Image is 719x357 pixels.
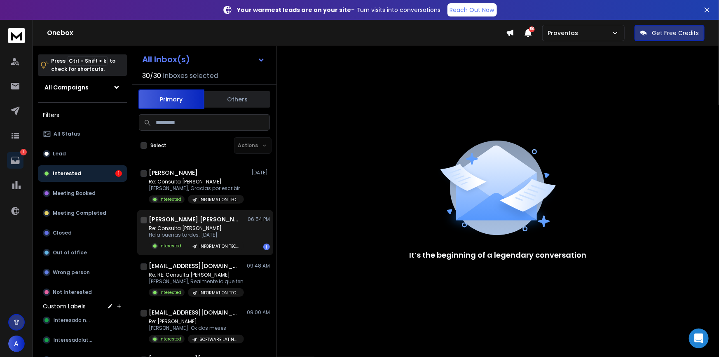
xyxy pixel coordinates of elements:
button: Out of office [38,244,127,261]
button: Lead [38,146,127,162]
p: 1 [20,149,27,155]
p: Re: RE: Consulta [PERSON_NAME] [149,272,248,278]
label: Select [150,142,166,149]
button: All Inbox(s) [136,51,272,68]
p: Proventas [548,29,581,37]
p: Get Free Credits [652,29,699,37]
h1: [EMAIL_ADDRESS][DOMAIN_NAME] [149,262,239,270]
p: 09:48 AM [247,263,270,269]
p: Closed [53,230,72,236]
p: Reach Out Now [450,6,494,14]
h3: Custom Labels [43,302,86,310]
p: [PERSON_NAME]. Ok dos meses [149,325,244,331]
button: Meeting Completed [38,205,127,221]
button: A [8,336,25,352]
button: Interesadolater [38,332,127,348]
h1: [PERSON_NAME].[PERSON_NAME] [DOMAIN_NAME] [149,215,239,223]
p: INFORMATION TECH SERVICES LATAM [199,243,239,249]
p: Re: [PERSON_NAME] [149,318,244,325]
span: 50 [529,26,535,32]
button: Closed [38,225,127,241]
p: Interested [159,196,181,202]
button: Primary [138,89,204,109]
a: Reach Out Now [447,3,497,16]
strong: Your warmest leads are on your site [237,6,351,14]
p: Hola buenas tardes. [DATE] [149,232,244,238]
button: Interested1 [38,165,127,182]
button: Interesado new [38,312,127,329]
img: logo [8,28,25,43]
p: Interested [159,336,181,342]
button: Meeting Booked [38,185,127,202]
p: [PERSON_NAME], Realmente lo que tengo [149,278,248,285]
p: Interested [53,170,81,177]
p: SOFTWARE LATINO ARG,CH, PAN- NO COL, [GEOGRAPHIC_DATA] [199,336,239,343]
p: Re: Consulta [PERSON_NAME] [149,225,244,232]
div: 1 [263,244,270,250]
button: Get Free Credits [635,25,705,41]
p: [PERSON_NAME], Gracias por escribir [149,185,244,192]
span: Interesado new [54,317,93,324]
h3: Inboxes selected [163,71,218,81]
p: Not Interested [53,289,92,296]
button: Wrong person [38,264,127,281]
h1: All Campaigns [44,83,89,92]
p: – Turn visits into conversations [237,6,441,14]
p: Interested [159,289,181,296]
h3: Filters [38,109,127,121]
p: 09:00 AM [247,309,270,316]
button: All Campaigns [38,79,127,96]
p: Out of office [53,249,87,256]
p: It’s the beginning of a legendary conversation [410,249,587,261]
a: 1 [7,152,23,169]
h1: Onebox [47,28,506,38]
span: Interesadolater [54,337,93,343]
button: All Status [38,126,127,142]
p: Meeting Booked [53,190,96,197]
span: Ctrl + Shift + k [68,56,108,66]
p: 06:54 PM [248,216,270,223]
p: Wrong person [53,269,90,276]
h1: [EMAIL_ADDRESS][DOMAIN_NAME] [149,308,239,317]
button: Not Interested [38,284,127,301]
p: Press to check for shortcuts. [51,57,115,73]
span: 30 / 30 [142,71,161,81]
p: Re: Consulta [PERSON_NAME] [149,178,244,185]
div: 1 [115,170,122,177]
p: Lead [53,150,66,157]
p: [DATE] [251,169,270,176]
button: Others [204,90,270,108]
div: Open Intercom Messenger [689,329,709,348]
h1: [PERSON_NAME] [149,169,198,177]
p: INFORMATION TECH SERVICES LATAM [199,290,239,296]
p: Meeting Completed [53,210,106,216]
p: All Status [54,131,80,137]
h1: All Inbox(s) [142,55,190,63]
p: Interested [159,243,181,249]
p: INFORMATION TECH SERVICES LATAM [199,197,239,203]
